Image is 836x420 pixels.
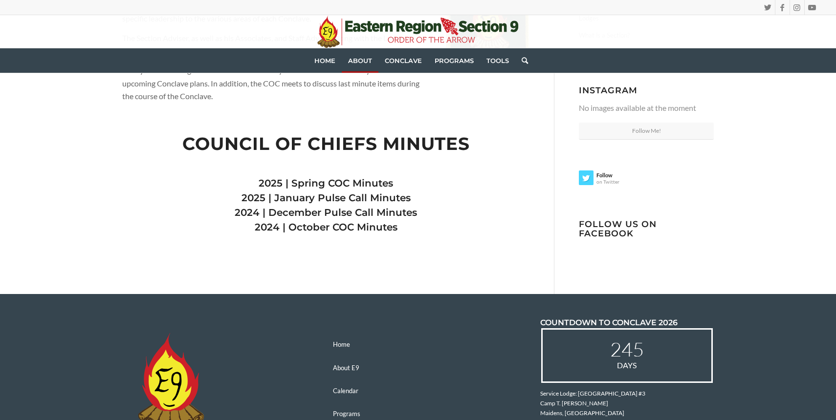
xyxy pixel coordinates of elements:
[348,57,372,64] span: About
[480,48,515,73] a: Tools
[579,170,646,190] a: Followon Twitter
[579,219,714,238] h3: Follow us on Facebook
[552,359,702,372] span: Days
[378,48,428,73] a: Conclave
[235,207,417,218] a: 2024 | December Pulse Call Minutes
[331,356,505,379] a: About E9
[579,170,646,178] strong: Follow
[122,64,421,103] p: Each year the COC gathers on the first Saturdays of October and February to discuss the upcoming ...
[579,178,646,184] span: on Twitter
[579,123,714,140] a: Follow Me!
[242,192,411,204] a: 2025 | January Pulse Call Minutes
[428,48,480,73] a: Programs
[435,57,474,64] span: Programs
[331,333,505,356] a: Home
[308,48,342,73] a: Home
[122,134,529,173] h2: Council of Chiefs Minutes
[552,339,702,359] span: 245
[486,57,509,64] span: Tools
[515,48,528,73] a: Search
[259,177,393,189] a: 2025 | Spring COC Minutes
[342,48,378,73] a: About
[385,57,422,64] span: Conclave
[540,390,645,417] span: Service Lodge: [GEOGRAPHIC_DATA] #3 Camp T. [PERSON_NAME] Maidens, [GEOGRAPHIC_DATA]
[255,221,397,233] a: 2024 | October COC Minutes
[579,85,714,95] h3: Instagram
[540,318,678,327] span: COUNTDOWN TO CONCLAVE 2026
[314,57,335,64] span: Home
[579,102,714,114] p: No images available at the moment
[331,379,505,402] a: Calendar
